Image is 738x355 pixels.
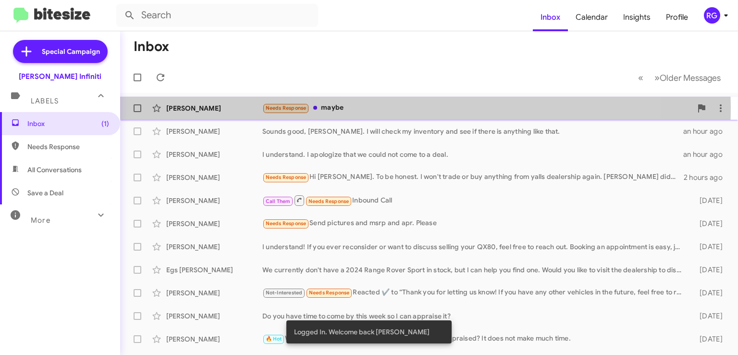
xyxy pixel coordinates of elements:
[116,4,318,27] input: Search
[262,102,692,114] div: maybe
[683,127,730,136] div: an hour ago
[166,334,262,344] div: [PERSON_NAME]
[266,290,303,296] span: Not-Interested
[27,142,109,152] span: Needs Response
[568,3,615,31] a: Calendar
[688,288,730,298] div: [DATE]
[688,196,730,205] div: [DATE]
[166,242,262,252] div: [PERSON_NAME]
[688,219,730,228] div: [DATE]
[27,188,63,198] span: Save a Deal
[615,3,658,31] a: Insights
[262,194,688,206] div: Inbound Call
[266,220,307,227] span: Needs Response
[649,68,726,88] button: Next
[688,311,730,321] div: [DATE]
[688,334,730,344] div: [DATE]
[266,105,307,111] span: Needs Response
[42,47,100,56] span: Special Campaign
[166,265,262,275] div: Egs [PERSON_NAME]
[633,68,726,88] nav: Page navigation example
[262,127,683,136] div: Sounds good, [PERSON_NAME]. I will check my inventory and see if there is anything like that.
[27,165,82,175] span: All Conversations
[308,198,349,204] span: Needs Response
[294,327,430,337] span: Logged In. Welcome back [PERSON_NAME]
[19,72,101,81] div: [PERSON_NAME] Infiniti
[262,242,688,252] div: I understand! If you ever reconsider or want to discuss selling your QX80, feel free to reach out...
[688,265,730,275] div: [DATE]
[166,103,262,113] div: [PERSON_NAME]
[262,150,683,159] div: I understand. I apologize that we could not come to a deal.
[309,290,350,296] span: Needs Response
[166,150,262,159] div: [PERSON_NAME]
[166,311,262,321] div: [PERSON_NAME]
[166,196,262,205] div: [PERSON_NAME]
[13,40,108,63] a: Special Campaign
[632,68,649,88] button: Previous
[101,119,109,128] span: (1)
[684,173,730,182] div: 2 hours ago
[683,150,730,159] div: an hour ago
[660,73,721,83] span: Older Messages
[266,198,291,204] span: Call Them
[266,174,307,180] span: Needs Response
[166,173,262,182] div: [PERSON_NAME]
[262,287,688,298] div: Reacted ✔️ to “Thank you for letting us know! If you have any other vehicles in the future, feel ...
[704,7,720,24] div: RG
[31,216,50,225] span: More
[166,219,262,228] div: [PERSON_NAME]
[658,3,696,31] a: Profile
[166,127,262,136] div: [PERSON_NAME]
[27,119,109,128] span: Inbox
[696,7,727,24] button: RG
[266,336,282,342] span: 🔥 Hot
[262,333,688,344] div: Would you be able to come by to get your vehicle appraised? It does not make much time.
[262,172,684,183] div: Hi [PERSON_NAME]. To be honest. I won't trade or buy anything from yalls dealership again. [PERSO...
[31,97,59,105] span: Labels
[688,242,730,252] div: [DATE]
[166,288,262,298] div: [PERSON_NAME]
[638,72,643,84] span: «
[262,265,688,275] div: We currently don't have a 2024 Range Rover Sport in stock, but I can help you find one. Would you...
[262,311,688,321] div: Do you have time to come by this week so I can appraise it?
[533,3,568,31] a: Inbox
[654,72,660,84] span: »
[134,39,169,54] h1: Inbox
[262,218,688,229] div: Send pictures and msrp and apr. Please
